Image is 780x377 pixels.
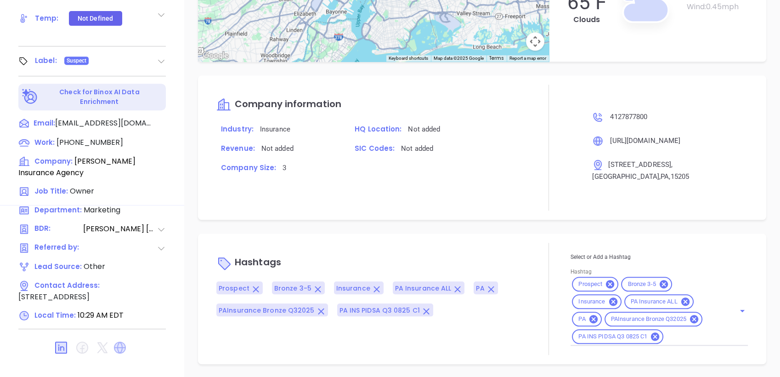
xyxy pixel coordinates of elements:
[78,11,113,26] div: Not Defined
[509,56,546,61] a: Report a map error
[235,256,281,268] span: Hashtags
[83,223,157,235] span: [PERSON_NAME] [PERSON_NAME]
[625,298,683,306] span: PA Insurance ALL
[261,144,294,153] span: Not added
[687,1,757,12] p: Wind: 0.45 mph
[67,56,87,66] span: Suspect
[221,163,276,172] span: Company Size:
[736,304,749,317] button: Open
[219,284,249,293] span: Prospect
[572,277,618,291] div: Prospect
[34,137,55,147] span: Work :
[200,50,231,62] img: Google
[434,56,484,61] span: Map data ©2025 Google
[34,242,82,254] span: Referred by:
[571,252,748,262] p: Select or Add a Hashtag
[558,14,616,25] p: Clouds
[78,310,124,320] span: 10:29 AM EDT
[40,87,159,107] p: Check for Binox AI Data Enrichment
[489,55,504,62] a: Terms (opens in new tab)
[34,156,73,166] span: Company:
[622,280,661,288] span: Bronze 3-5
[57,137,123,148] span: [PHONE_NUMBER]
[572,294,621,309] div: Insurance
[476,284,484,293] span: PA
[18,291,90,302] span: [STREET_ADDRESS]
[659,172,669,181] span: , PA
[608,160,671,169] span: [STREET_ADDRESS]
[395,284,452,293] span: PA Insurance ALL
[339,306,420,315] span: PA INS PIDSA Q3 0825 C1
[34,310,76,320] span: Local Time:
[573,298,610,306] span: Insurance
[573,280,608,288] span: Prospect
[355,124,401,134] span: HQ Location:
[34,262,82,271] span: Lead Source:
[573,315,591,323] span: PA
[274,284,311,293] span: Bronze 3-5
[572,329,663,344] div: PA INS PIDSA Q3 0825 C1
[355,143,395,153] span: SIC Codes:
[34,223,82,235] span: BDR:
[571,269,592,274] label: Hashtag
[572,312,601,326] div: PA
[35,11,59,25] div: Temp:
[401,144,433,153] span: Not added
[221,143,255,153] span: Revenue:
[55,118,152,129] span: [EMAIL_ADDRESS][DOMAIN_NAME]
[34,280,100,290] span: Contact Address:
[216,99,341,110] a: Company information
[18,156,136,178] span: [PERSON_NAME] Insurance Agency
[621,277,672,291] div: Bronze 3-5
[389,55,428,62] button: Keyboard shortcuts
[408,125,440,133] span: Not added
[526,32,544,51] button: Map camera controls
[70,186,94,196] span: Owner
[219,306,315,315] span: PAInsurance Bronze Q32025
[22,89,38,105] img: Ai-Enrich-DaqCidB-.svg
[34,118,55,130] span: Email:
[610,137,680,145] span: [URL][DOMAIN_NAME]
[260,125,290,133] span: Insurance
[221,124,254,134] span: Industry:
[84,261,105,272] span: Other
[283,164,286,172] span: 3
[610,113,647,121] span: 4127877800
[34,205,82,215] span: Department:
[235,97,341,110] span: Company information
[200,50,231,62] a: Open this area in Google Maps (opens a new window)
[336,284,370,293] span: Insurance
[605,312,702,326] div: PAInsurance Bronze Q32025
[84,205,120,215] span: Marketing
[573,333,653,341] span: PA INS PIDSA Q3 0825 C1
[35,54,57,68] div: Label:
[605,315,692,323] span: PAInsurance Bronze Q32025
[34,186,68,196] span: Job Title:
[669,172,689,181] span: , 15205
[624,294,694,309] div: PA Insurance ALL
